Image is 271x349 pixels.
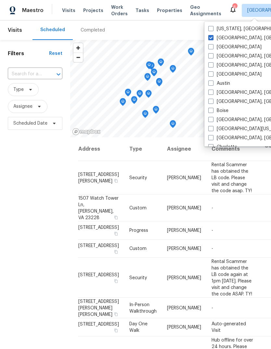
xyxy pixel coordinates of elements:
[125,89,131,99] div: Map marker
[54,70,63,79] button: Open
[129,175,147,180] span: Security
[113,278,119,284] button: Copy Address
[208,80,230,87] label: Austin
[156,78,162,88] div: Map marker
[8,50,49,57] h1: Filters
[8,23,22,37] span: Visits
[113,311,119,317] button: Copy Address
[113,178,119,183] button: Copy Address
[73,53,83,62] button: Zoom out
[62,7,75,14] span: Visits
[81,27,105,33] div: Completed
[113,214,119,220] button: Copy Address
[129,246,147,251] span: Custom
[8,69,44,79] input: Search for an address...
[190,4,221,17] span: Geo Assignments
[78,172,119,183] span: [STREET_ADDRESS][PERSON_NAME]
[208,144,237,150] label: Charlotte
[113,328,119,333] button: Copy Address
[111,4,128,17] span: Work Orders
[167,206,201,210] span: [PERSON_NAME]
[13,120,47,127] span: Scheduled Date
[142,110,148,120] div: Map marker
[208,71,262,78] label: [GEOGRAPHIC_DATA]
[120,98,126,108] div: Map marker
[151,69,157,79] div: Map marker
[78,196,119,220] span: 1507 Watch Tower Ln, [PERSON_NAME], VA 23228
[206,137,260,161] th: Comments
[78,243,119,248] span: [STREET_ADDRESS]
[131,96,137,106] div: Map marker
[212,246,213,251] span: -
[135,8,149,13] span: Tasks
[78,137,124,161] th: Address
[170,65,176,75] div: Map marker
[129,322,148,333] span: Day One Walk
[212,206,213,210] span: -
[13,103,32,110] span: Assignee
[167,325,201,330] span: [PERSON_NAME]
[157,7,182,14] span: Properties
[208,44,262,50] label: [GEOGRAPHIC_DATA]
[232,4,237,10] div: 6
[170,120,176,130] div: Map marker
[212,305,213,310] span: -
[167,305,201,310] span: [PERSON_NAME]
[167,246,201,251] span: [PERSON_NAME]
[113,231,119,237] button: Copy Address
[212,322,246,333] span: Auto-generated Visit
[212,162,252,193] span: Rental Scammer has obtained the LB code. Please visit and change the code asap. TY!
[144,73,151,83] div: Map marker
[208,107,228,114] label: Boise
[129,206,147,210] span: Custom
[78,225,119,230] span: [STREET_ADDRESS]
[146,61,152,71] div: Map marker
[73,43,83,53] button: Zoom in
[167,228,201,233] span: [PERSON_NAME]
[78,299,119,317] span: [STREET_ADDRESS][PERSON_NAME][PERSON_NAME]
[78,272,119,277] span: [STREET_ADDRESS]
[83,7,103,14] span: Projects
[22,7,44,14] span: Maestro
[145,90,152,100] div: Map marker
[113,249,119,255] button: Copy Address
[70,40,244,137] canvas: Map
[212,228,213,233] span: -
[136,90,143,100] div: Map marker
[162,137,206,161] th: Assignee
[212,259,252,296] span: Rental Scammer has obtained the LB code again at 1pm [DATE]. Please visit and change the code ASA...
[167,175,201,180] span: [PERSON_NAME]
[158,58,164,69] div: Map marker
[153,106,159,116] div: Map marker
[40,27,65,33] div: Scheduled
[72,128,101,135] a: Mapbox homepage
[188,48,194,58] div: Map marker
[129,275,147,280] span: Security
[129,228,148,233] span: Progress
[167,275,201,280] span: [PERSON_NAME]
[129,302,157,313] span: In-Person Walkthrough
[78,322,119,327] span: [STREET_ADDRESS]
[124,137,162,161] th: Type
[49,50,62,57] div: Reset
[13,86,24,93] span: Type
